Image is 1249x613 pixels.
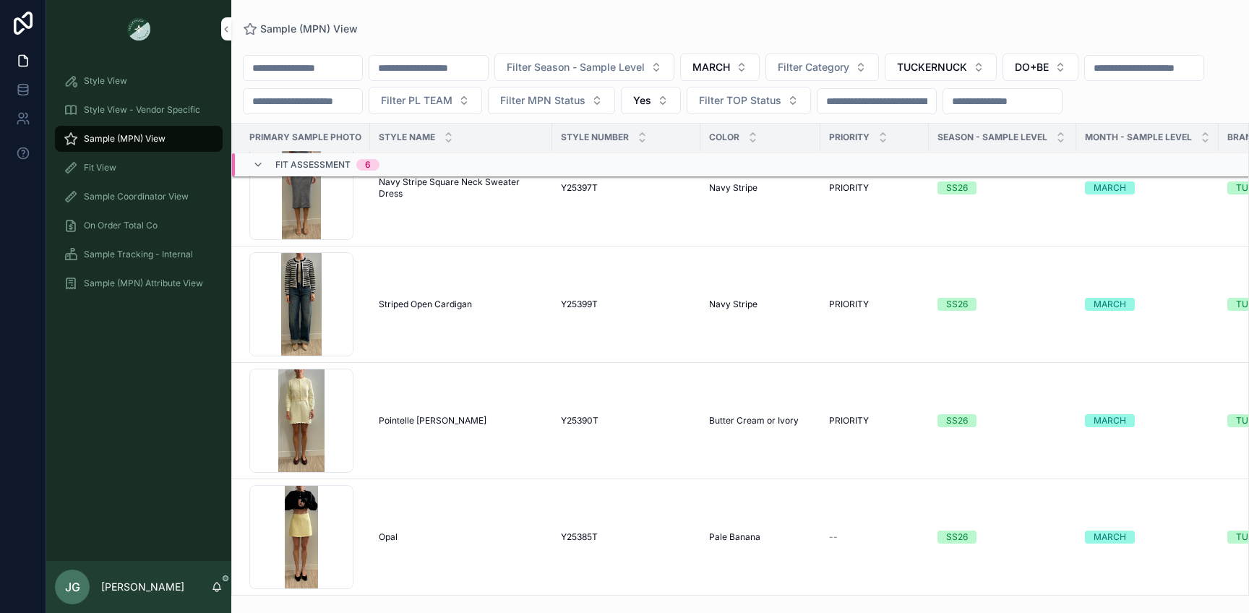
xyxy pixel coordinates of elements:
[84,104,200,116] span: Style View - Vendor Specific
[829,531,920,543] a: --
[709,531,812,543] a: Pale Banana
[260,22,358,36] span: Sample (MPN) View
[561,531,692,543] a: Y25385T
[829,415,920,426] a: PRIORITY
[829,415,869,426] span: PRIORITY
[55,126,223,152] a: Sample (MPN) View
[709,531,760,543] span: Pale Banana
[1094,414,1126,427] div: MARCH
[709,132,739,143] span: Color
[561,182,598,194] span: Y25397T
[699,93,781,108] span: Filter TOP Status
[897,60,967,74] span: TUCKERNUCK
[55,68,223,94] a: Style View
[778,60,849,74] span: Filter Category
[379,531,398,543] span: Opal
[500,93,585,108] span: Filter MPN Status
[1085,181,1210,194] a: MARCH
[937,181,1068,194] a: SS26
[709,299,757,310] span: Navy Stripe
[709,415,799,426] span: Butter Cream or Ivory
[84,75,127,87] span: Style View
[379,299,544,310] a: Striped Open Cardigan
[621,87,681,114] button: Select Button
[379,531,544,543] a: Opal
[709,182,812,194] a: Navy Stripe
[101,580,184,594] p: [PERSON_NAME]
[275,159,351,171] span: Fit Assessment
[829,132,870,143] span: PRIORITY
[829,299,869,310] span: PRIORITY
[561,415,598,426] span: Y25390T
[488,87,615,114] button: Select Button
[249,132,361,143] span: PRIMARY SAMPLE PHOTO
[55,97,223,123] a: Style View - Vendor Specific
[829,182,920,194] a: PRIORITY
[829,299,920,310] a: PRIORITY
[561,299,598,310] span: Y25399T
[680,53,760,81] button: Select Button
[946,414,968,427] div: SS26
[687,87,811,114] button: Select Button
[765,53,879,81] button: Select Button
[507,60,645,74] span: Filter Season - Sample Level
[561,299,692,310] a: Y25399T
[84,162,116,173] span: Fit View
[1094,181,1126,194] div: MARCH
[379,415,486,426] span: Pointelle [PERSON_NAME]
[127,17,150,40] img: App logo
[946,298,968,311] div: SS26
[709,415,812,426] a: Butter Cream or Ivory
[829,531,838,543] span: --
[885,53,997,81] button: Select Button
[829,182,869,194] span: PRIORITY
[561,132,629,143] span: Style Number
[1094,298,1126,311] div: MARCH
[561,182,692,194] a: Y25397T
[937,414,1068,427] a: SS26
[946,181,968,194] div: SS26
[84,191,189,202] span: Sample Coordinator View
[561,415,692,426] a: Y25390T
[379,299,472,310] span: Striped Open Cardigan
[84,278,203,289] span: Sample (MPN) Attribute View
[1085,531,1210,544] a: MARCH
[365,159,371,171] div: 6
[633,93,651,108] span: Yes
[494,53,674,81] button: Select Button
[379,132,435,143] span: Style Name
[379,176,544,200] a: Navy Stripe Square Neck Sweater Dress
[243,22,358,36] a: Sample (MPN) View
[84,249,193,260] span: Sample Tracking - Internal
[55,155,223,181] a: Fit View
[55,184,223,210] a: Sample Coordinator View
[1085,298,1210,311] a: MARCH
[84,133,166,145] span: Sample (MPN) View
[369,87,482,114] button: Select Button
[692,60,730,74] span: MARCH
[55,241,223,267] a: Sample Tracking - Internal
[709,182,757,194] span: Navy Stripe
[937,531,1068,544] a: SS26
[1085,132,1192,143] span: MONTH - SAMPLE LEVEL
[937,132,1047,143] span: Season - Sample Level
[46,58,231,315] div: scrollable content
[1003,53,1078,81] button: Select Button
[65,578,80,596] span: JG
[1015,60,1049,74] span: DO+BE
[381,93,452,108] span: Filter PL TEAM
[937,298,1068,311] a: SS26
[1085,414,1210,427] a: MARCH
[709,299,812,310] a: Navy Stripe
[946,531,968,544] div: SS26
[55,213,223,239] a: On Order Total Co
[379,415,544,426] a: Pointelle [PERSON_NAME]
[1094,531,1126,544] div: MARCH
[84,220,158,231] span: On Order Total Co
[561,531,598,543] span: Y25385T
[55,270,223,296] a: Sample (MPN) Attribute View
